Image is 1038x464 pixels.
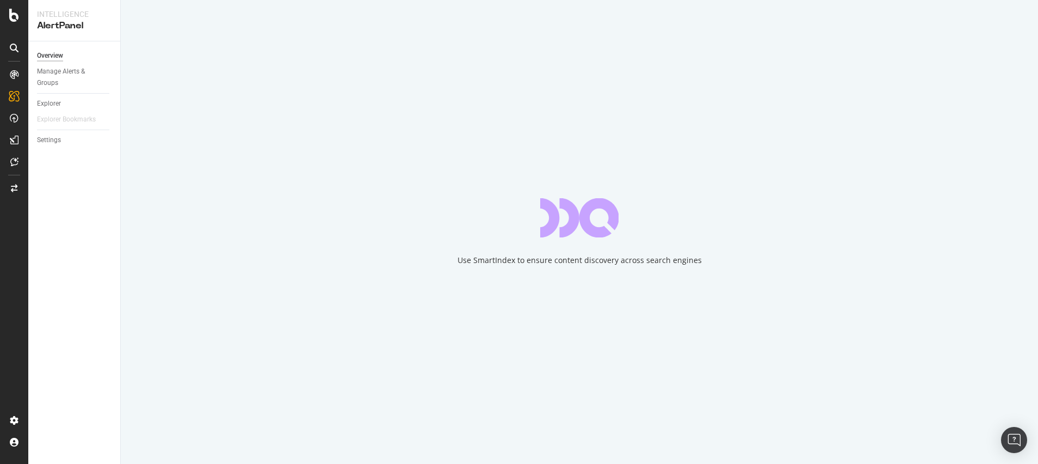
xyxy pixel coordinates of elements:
[37,114,96,125] div: Explorer Bookmarks
[37,114,107,125] a: Explorer Bookmarks
[37,20,112,32] div: AlertPanel
[1001,427,1027,453] div: Open Intercom Messenger
[37,66,102,89] div: Manage Alerts & Groups
[37,98,113,109] a: Explorer
[37,66,113,89] a: Manage Alerts & Groups
[37,50,63,62] div: Overview
[540,198,619,237] div: animation
[37,9,112,20] div: Intelligence
[458,255,702,266] div: Use SmartIndex to ensure content discovery across search engines
[37,135,113,146] a: Settings
[37,98,61,109] div: Explorer
[37,135,61,146] div: Settings
[37,50,113,62] a: Overview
